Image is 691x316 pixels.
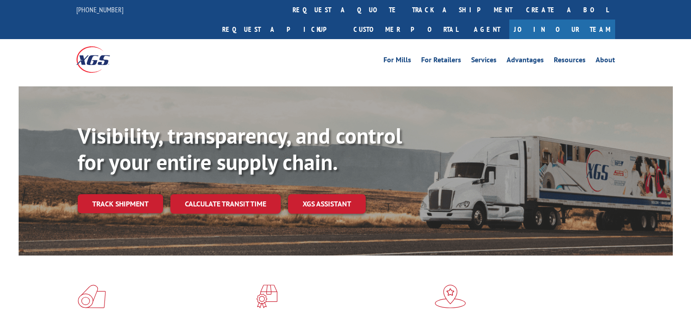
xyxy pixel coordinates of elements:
[78,121,402,176] b: Visibility, transparency, and control for your entire supply chain.
[383,56,411,66] a: For Mills
[76,5,124,14] a: [PHONE_NUMBER]
[554,56,586,66] a: Resources
[465,20,509,39] a: Agent
[215,20,347,39] a: Request a pickup
[288,194,366,214] a: XGS ASSISTANT
[421,56,461,66] a: For Retailers
[78,194,163,213] a: Track shipment
[596,56,615,66] a: About
[78,285,106,308] img: xgs-icon-total-supply-chain-intelligence-red
[256,285,278,308] img: xgs-icon-focused-on-flooring-red
[170,194,281,214] a: Calculate transit time
[471,56,497,66] a: Services
[347,20,465,39] a: Customer Portal
[435,285,466,308] img: xgs-icon-flagship-distribution-model-red
[509,20,615,39] a: Join Our Team
[507,56,544,66] a: Advantages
